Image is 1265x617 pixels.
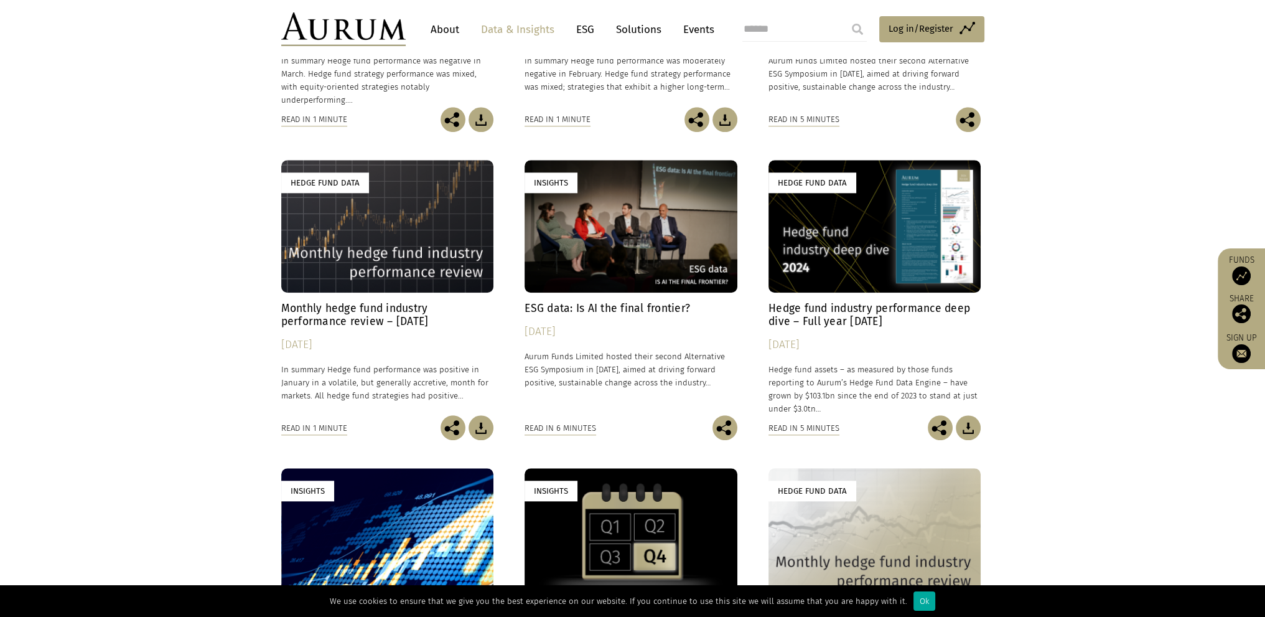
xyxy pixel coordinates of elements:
p: Aurum Funds Limited hosted their second Alternative ESG Symposium in [DATE], aimed at driving for... [525,350,737,389]
a: ESG [570,18,600,41]
img: Share this post [928,415,953,440]
div: Share [1224,294,1259,323]
div: Read in 5 minutes [768,113,839,126]
a: Hedge Fund Data Hedge fund industry performance deep dive – Full year [DATE] [DATE] Hedge fund as... [768,160,981,415]
img: Share this post [1232,304,1251,323]
a: Data & Insights [475,18,561,41]
div: Hedge Fund Data [768,172,856,193]
img: Aurum [281,12,406,46]
img: Sign up to our newsletter [1232,344,1251,363]
p: Aurum Funds Limited hosted their second Alternative ESG Symposium in [DATE], aimed at driving for... [768,54,981,93]
input: Submit [845,17,870,42]
p: In summary Hedge fund performance was negative in March. Hedge fund strategy performance was mixe... [281,54,494,107]
a: About [424,18,465,41]
div: [DATE] [768,336,981,354]
p: Hedge fund assets – as measured by those funds reporting to Aurum’s Hedge Fund Data Engine – have... [768,363,981,416]
div: Read in 1 minute [281,113,347,126]
img: Download Article [956,415,981,440]
p: In summary Hedge fund performance was moderately negative in February. Hedge fund strategy perfor... [525,54,737,93]
div: Hedge Fund Data [281,172,369,193]
p: In summary Hedge fund performance was positive in January in a volatile, but generally accretive,... [281,363,494,402]
a: Insights ESG data: Is AI the final frontier? [DATE] Aurum Funds Limited hosted their second Alter... [525,160,737,415]
div: Hedge Fund Data [768,481,856,501]
a: Events [677,18,714,41]
div: Insights [525,481,577,501]
img: Download Article [469,415,493,440]
img: Share this post [956,107,981,132]
img: Access Funds [1232,266,1251,285]
div: Insights [281,481,334,501]
span: Log in/Register [889,21,953,36]
a: Funds [1224,255,1259,285]
a: Hedge Fund Data Monthly hedge fund industry performance review – [DATE] [DATE] In summary Hedge f... [281,160,494,415]
div: Ok [913,591,935,611]
div: Read in 5 minutes [768,422,839,435]
a: Sign up [1224,332,1259,363]
img: Share this post [684,107,709,132]
img: Share this post [441,415,465,440]
div: Insights [525,172,577,193]
img: Download Article [712,107,737,132]
h4: Hedge fund industry performance deep dive – Full year [DATE] [768,302,981,328]
img: Share this post [712,415,737,440]
a: Log in/Register [879,16,984,42]
a: Solutions [610,18,668,41]
div: [DATE] [281,336,494,354]
img: Download Article [469,107,493,132]
h4: ESG data: Is AI the final frontier? [525,302,737,315]
div: [DATE] [525,323,737,341]
img: Share this post [441,107,465,132]
div: Read in 1 minute [525,113,590,126]
h4: Monthly hedge fund industry performance review – [DATE] [281,302,494,328]
div: Read in 1 minute [281,422,347,435]
div: Read in 6 minutes [525,422,596,435]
